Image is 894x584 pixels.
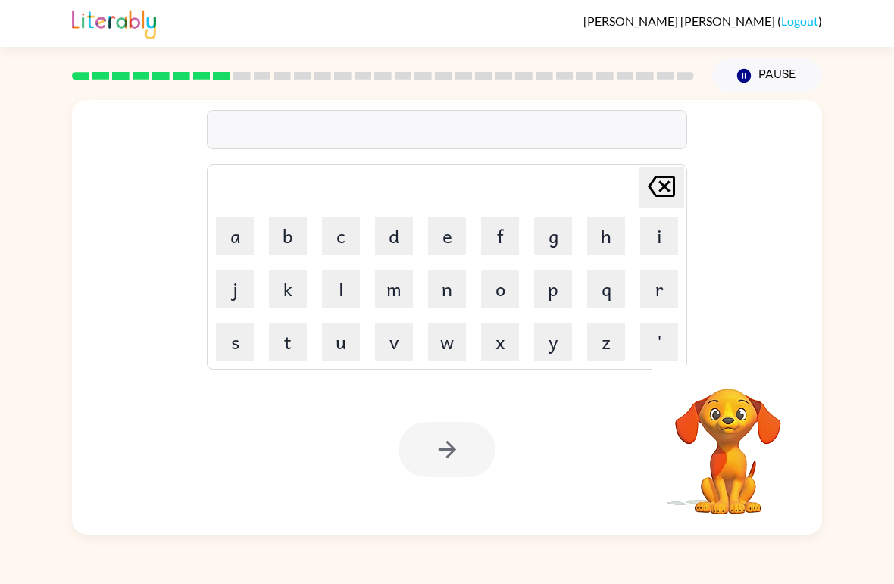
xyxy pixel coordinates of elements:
button: w [428,323,466,361]
button: ' [640,323,678,361]
button: h [587,217,625,255]
button: j [216,270,254,308]
button: g [534,217,572,255]
button: z [587,323,625,361]
button: m [375,270,413,308]
button: u [322,323,360,361]
button: v [375,323,413,361]
video: Your browser must support playing .mp4 files to use Literably. Please try using another browser. [652,365,804,517]
button: b [269,217,307,255]
button: k [269,270,307,308]
img: Literably [72,6,156,39]
button: x [481,323,519,361]
button: n [428,270,466,308]
div: ( ) [583,14,822,28]
button: q [587,270,625,308]
button: a [216,217,254,255]
button: t [269,323,307,361]
span: [PERSON_NAME] [PERSON_NAME] [583,14,777,28]
button: o [481,270,519,308]
button: f [481,217,519,255]
button: c [322,217,360,255]
button: e [428,217,466,255]
a: Logout [781,14,818,28]
button: d [375,217,413,255]
button: s [216,323,254,361]
button: p [534,270,572,308]
button: i [640,217,678,255]
button: Pause [712,58,822,93]
button: y [534,323,572,361]
button: r [640,270,678,308]
button: l [322,270,360,308]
